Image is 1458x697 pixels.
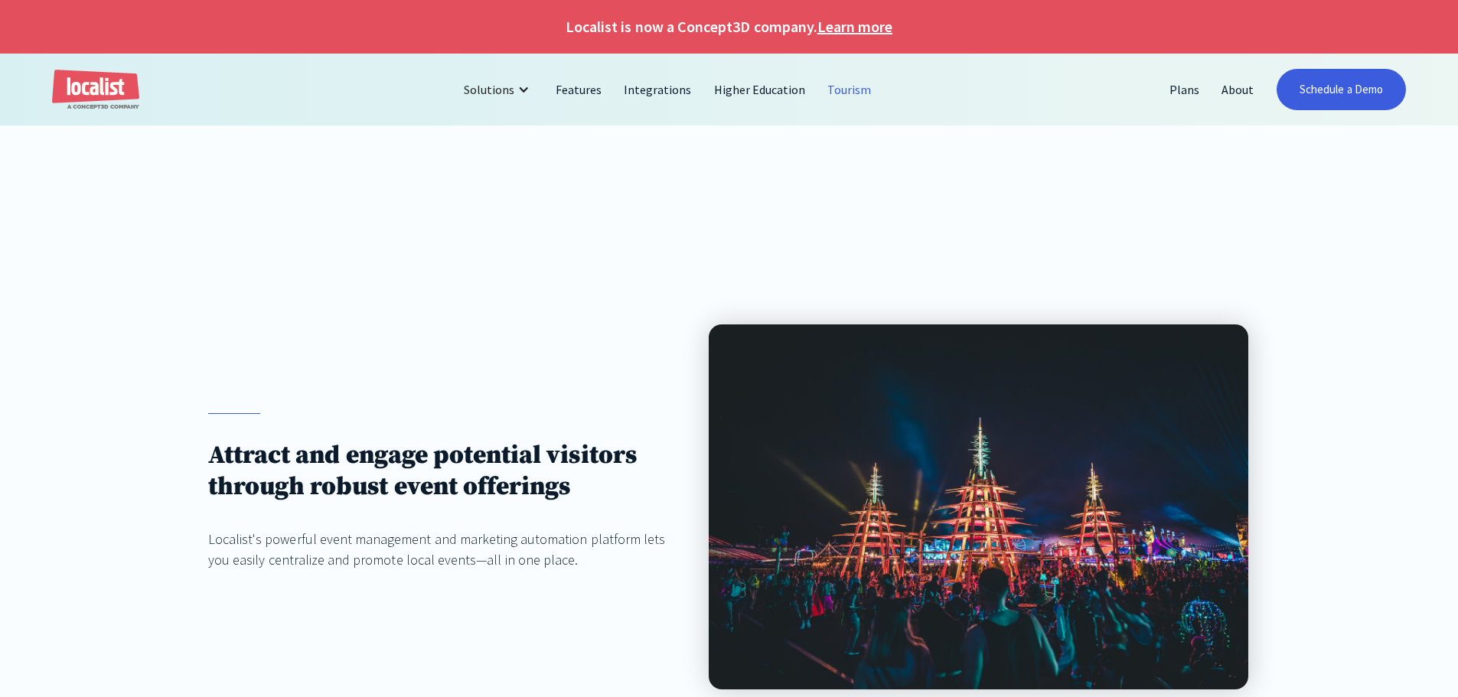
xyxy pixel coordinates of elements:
[464,80,514,99] div: Solutions
[208,529,677,570] div: Localist's powerful event management and marketing automation platform lets you easily centralize...
[52,70,139,110] a: home
[1159,71,1211,108] a: Plans
[703,71,817,108] a: Higher Education
[1277,69,1406,110] a: Schedule a Demo
[545,71,613,108] a: Features
[817,71,882,108] a: Tourism
[208,440,677,503] h1: Attract and engage potential visitors through robust event offerings
[613,71,703,108] a: Integrations
[1211,71,1265,108] a: About
[452,71,545,108] div: Solutions
[817,15,892,38] a: Learn more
